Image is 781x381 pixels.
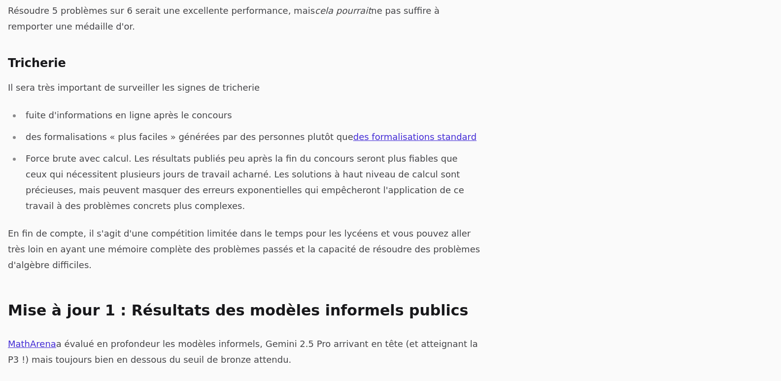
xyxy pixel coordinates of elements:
[26,110,232,120] font: fuite d'informations en ligne après le concours
[353,132,476,142] a: des formalisations standard
[8,339,56,349] a: MathArena
[8,82,260,93] font: Il sera très important de surveiller les signes de tricherie
[8,5,315,16] font: Résoudre 5 problèmes sur 6 serait une excellente performance, mais
[8,302,468,319] font: Mise à jour 1 : Résultats des modèles informels publics
[26,132,353,142] font: des formalisations « plus faciles » générées par des personnes plutôt que
[315,5,371,16] font: cela pourrait
[8,228,480,270] font: En fin de compte, il s'agit d'une compétition limitée dans le temps pour les lycéens et vous pouv...
[8,56,66,70] font: Tricherie
[26,153,464,211] font: Force brute avec calcul. Les résultats publiés peu après la fin du concours seront plus fiables q...
[8,339,478,365] font: a évalué en profondeur les modèles informels, Gemini 2.5 Pro arrivant en tête (et atteignant la P...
